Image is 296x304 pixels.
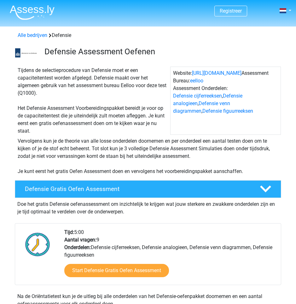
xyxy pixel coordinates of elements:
[10,5,55,20] img: Assessly
[173,93,242,106] a: Defensie analogieen
[64,229,74,235] b: Tijd:
[22,229,54,260] img: Klok
[60,229,281,285] div: 5:00 9 Defensie cijferreeksen, Defensie analogieen, Defensie venn diagrammen, Defensie figuurreeksen
[170,67,281,135] div: Website: Assessment Bureau: Assessment Onderdelen: , , ,
[15,198,281,216] div: Doe het gratis Defensie oefenassessment om inzichtelijk te krijgen wat jouw sterkere en zwakkere ...
[220,8,242,14] a: Registreer
[64,237,96,243] b: Aantal vragen:
[192,70,241,76] a: [URL][DOMAIN_NAME]
[12,180,284,198] a: Defensie Gratis Oefen Assessment
[18,32,47,38] a: Alle bedrijven
[25,185,250,193] h4: Defensie Gratis Oefen Assessment
[15,137,281,175] div: Vervolgens kun je de theorie van alle losse onderdelen doornemen en per onderdeel een aantal test...
[64,244,91,250] b: Onderdelen:
[190,78,203,84] a: eelloo
[44,47,276,57] h3: Defensie Assessment Oefenen
[64,264,169,277] a: Start Defensie Gratis Oefen Assessment
[202,108,253,114] a: Defensie figuurreeksen
[15,32,281,39] div: Defensie
[173,93,222,99] a: Defensie cijferreeksen
[15,67,170,135] div: Tijdens de selectieprocedure van Defensie moet er een capaciteitentest worden afgelegd. Defensie ...
[173,100,230,114] a: Defensie venn diagrammen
